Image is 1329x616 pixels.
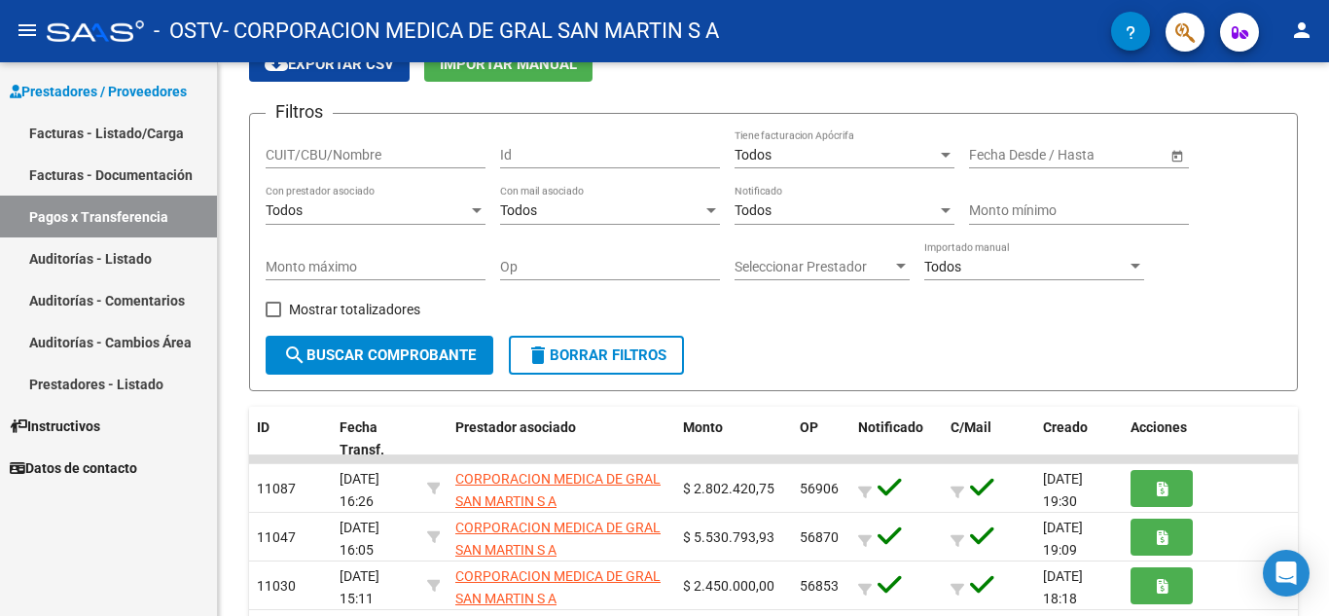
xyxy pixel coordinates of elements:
[792,407,850,471] datatable-header-cell: OP
[943,407,1035,471] datatable-header-cell: C/Mail
[1043,419,1088,435] span: Creado
[154,10,223,53] span: - OSTV
[800,419,818,435] span: OP
[332,407,419,471] datatable-header-cell: Fecha Transf.
[455,419,576,435] span: Prestador asociado
[735,147,772,163] span: Todos
[1131,419,1187,435] span: Acciones
[1035,407,1123,471] datatable-header-cell: Creado
[10,81,187,102] span: Prestadores / Proveedores
[340,471,379,509] span: [DATE] 16:26
[257,481,296,496] span: 11087
[1290,18,1313,42] mat-icon: person
[455,568,661,606] span: CORPORACION MEDICA DE GRAL SAN MARTIN S A
[683,578,774,594] span: $ 2.450.000,00
[800,481,839,496] span: 56906
[526,344,550,367] mat-icon: delete
[283,344,306,367] mat-icon: search
[257,529,296,545] span: 11047
[424,46,593,82] button: Importar Manual
[735,259,892,275] span: Seleccionar Prestador
[1123,407,1298,471] datatable-header-cell: Acciones
[257,578,296,594] span: 11030
[455,471,661,509] span: CORPORACION MEDICA DE GRAL SAN MARTIN S A
[969,147,1029,163] input: Start date
[800,578,839,594] span: 56853
[800,529,839,545] span: 56870
[266,336,493,375] button: Buscar Comprobante
[924,259,961,274] span: Todos
[455,542,667,580] span: 30545840754
[526,346,666,364] span: Borrar Filtros
[283,346,476,364] span: Buscar Comprobante
[249,407,332,471] datatable-header-cell: ID
[455,493,667,531] span: 30545840754
[509,336,684,375] button: Borrar Filtros
[257,419,269,435] span: ID
[10,416,100,437] span: Instructivos
[10,457,137,479] span: Datos de contacto
[735,202,772,218] span: Todos
[1043,471,1083,509] span: [DATE] 19:30
[1046,147,1141,163] input: End date
[223,10,719,53] span: - CORPORACION MEDICA DE GRAL SAN MARTIN S A
[16,18,39,42] mat-icon: menu
[448,407,675,471] datatable-header-cell: Prestador asociado
[683,481,774,496] span: $ 2.802.420,75
[340,568,379,606] span: [DATE] 15:11
[1043,520,1083,558] span: [DATE] 19:09
[683,529,774,545] span: $ 5.530.793,93
[440,55,577,73] span: Importar Manual
[289,298,420,321] span: Mostrar totalizadores
[249,46,410,82] button: Exportar CSV
[675,407,792,471] datatable-header-cell: Monto
[265,55,394,73] span: Exportar CSV
[455,520,661,558] span: CORPORACION MEDICA DE GRAL SAN MARTIN S A
[266,98,333,126] h3: Filtros
[850,407,943,471] datatable-header-cell: Notificado
[500,202,537,218] span: Todos
[858,419,923,435] span: Notificado
[1167,145,1187,165] button: Open calendar
[265,52,288,75] mat-icon: cloud_download
[683,419,723,435] span: Monto
[1263,550,1310,597] div: Open Intercom Messenger
[266,202,303,218] span: Todos
[951,419,991,435] span: C/Mail
[1043,568,1083,606] span: [DATE] 18:18
[340,520,379,558] span: [DATE] 16:05
[340,419,384,457] span: Fecha Transf.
